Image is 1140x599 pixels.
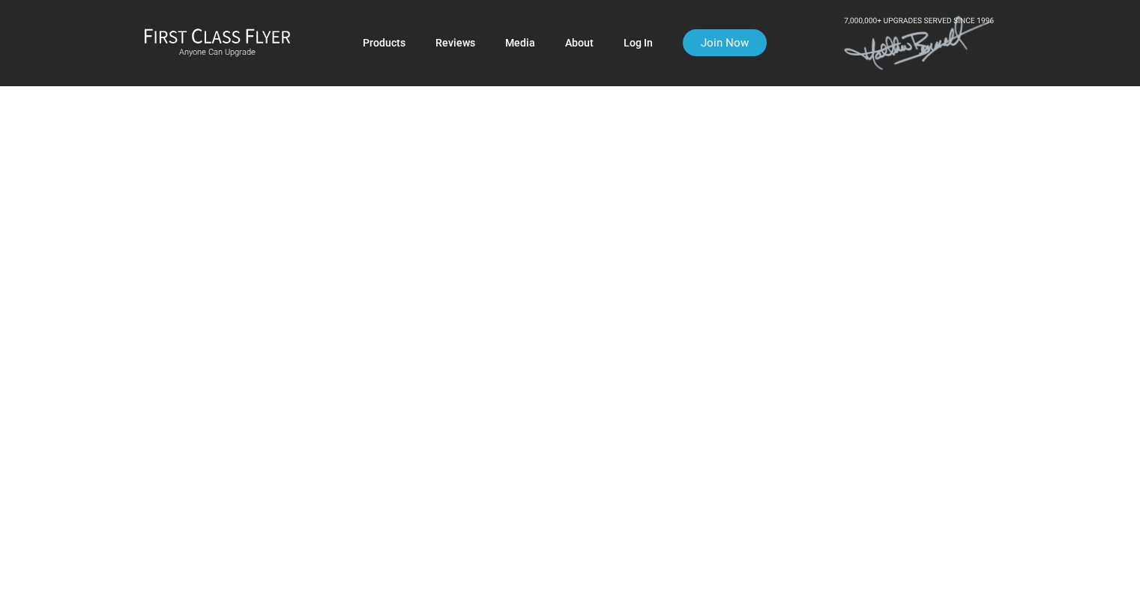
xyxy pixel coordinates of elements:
a: About [565,29,594,56]
a: Media [505,29,535,56]
a: Log In [624,29,653,56]
img: First Class Flyer [144,28,291,43]
a: First Class FlyerAnyone Can Upgrade [144,28,291,58]
a: Products [363,29,405,56]
a: Join Now [683,29,767,56]
a: Reviews [435,29,475,56]
small: Anyone Can Upgrade [144,47,291,58]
